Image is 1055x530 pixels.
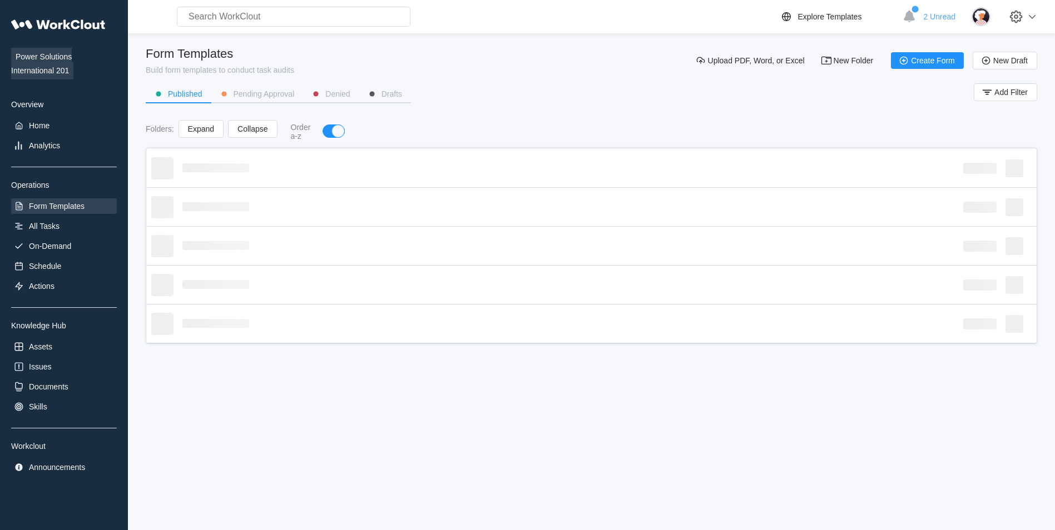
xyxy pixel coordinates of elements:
div: On-Demand [29,242,71,251]
span: ‌ [182,202,249,211]
div: Form Templates [146,47,294,61]
a: Home [11,118,117,133]
button: Upload PDF, Word, or Excel [688,52,814,69]
span: ‌ [963,318,997,329]
a: All Tasks [11,218,117,234]
span: ‌ [182,241,249,250]
span: Collapse [237,125,268,133]
div: Knowledge Hub [11,321,117,330]
button: New Folder [814,52,883,69]
div: Build form templates to conduct task audits [146,66,294,74]
div: Home [29,121,49,130]
span: ‌ [963,202,997,213]
a: On-Demand [11,238,117,254]
span: ‌ [151,274,174,296]
div: Skills [29,402,47,411]
a: Documents [11,379,117,394]
span: ‌ [1006,159,1023,177]
span: New Folder [834,57,874,64]
span: ‌ [182,163,249,172]
span: Upload PDF, Word, or Excel [708,57,805,64]
span: ‌ [963,279,997,291]
span: ‌ [1006,198,1023,216]
button: Expand [179,120,224,138]
img: user-4.png [972,7,990,26]
a: Announcements [11,459,117,475]
span: ‌ [1006,276,1023,294]
div: Overview [11,100,117,109]
div: Published [168,90,202,98]
span: ‌ [1006,237,1023,255]
span: ‌ [182,319,249,328]
div: Workclout [11,442,117,451]
div: Assets [29,342,52,351]
button: Denied [303,86,359,102]
div: Issues [29,362,51,371]
a: Actions [11,278,117,294]
div: Folders : [146,124,174,133]
div: Order a-z [291,123,312,141]
a: Assets [11,339,117,354]
span: ‌ [963,241,997,252]
span: Expand [188,125,214,133]
span: ‌ [182,280,249,289]
div: Documents [29,382,68,391]
div: Schedule [29,262,61,271]
span: ‌ [151,313,174,335]
span: Create Form [911,57,955,64]
a: Issues [11,359,117,374]
span: Add Filter [994,88,1028,96]
button: Create Form [891,52,964,69]
div: Pending Approval [234,90,295,98]
span: New Draft [993,57,1028,64]
button: Published [146,86,211,102]
div: Analytics [29,141,60,150]
span: ‌ [1006,315,1023,333]
a: Skills [11,399,117,414]
span: ‌ [151,196,174,218]
button: Pending Approval [211,86,304,102]
button: Collapse [228,120,277,138]
button: Drafts [359,86,411,102]
div: Form Templates [29,202,85,211]
input: Search WorkClout [177,7,410,27]
span: Power Solutions International 201 [11,48,73,79]
div: All Tasks [29,222,60,231]
button: New Draft [973,52,1037,69]
div: Explore Templates [798,12,861,21]
div: Operations [11,181,117,189]
a: Analytics [11,138,117,153]
span: 2 Unread [923,12,955,21]
button: Add Filter [974,83,1037,101]
div: Drafts [382,90,402,98]
div: Announcements [29,463,85,472]
a: Form Templates [11,198,117,214]
span: ‌ [151,235,174,257]
span: ‌ [151,157,174,179]
div: Actions [29,282,55,291]
span: ‌ [963,163,997,174]
div: Denied [325,90,350,98]
a: Explore Templates [780,10,897,23]
a: Schedule [11,258,117,274]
